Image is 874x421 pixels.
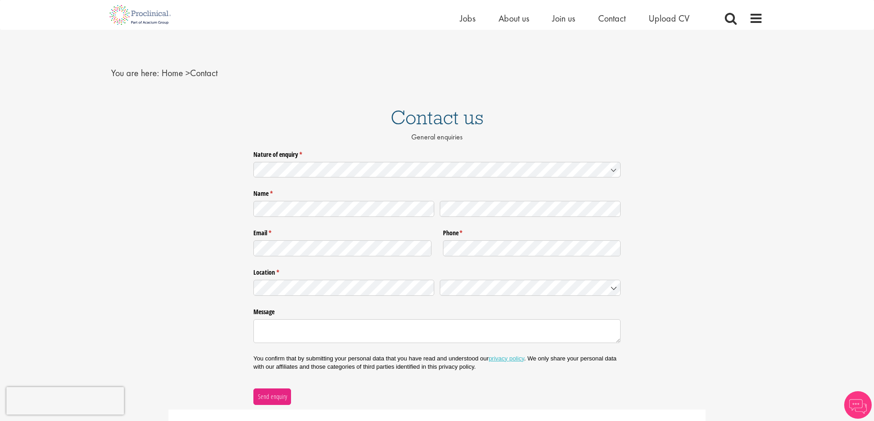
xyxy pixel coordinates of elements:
[253,280,434,296] input: State / Province / Region
[443,226,621,238] label: Phone
[499,12,529,24] a: About us
[253,147,621,159] label: Nature of enquiry
[489,355,524,362] a: privacy policy
[6,387,124,415] iframe: reCAPTCHA
[844,391,872,419] img: Chatbot
[253,388,291,405] button: Send enquiry
[552,12,575,24] a: Join us
[253,265,621,277] legend: Location
[440,201,621,217] input: Last
[258,392,287,402] span: Send enquiry
[253,186,621,198] legend: Name
[253,355,621,371] p: You confirm that by submitting your personal data that you have read and understood our . We only...
[253,305,621,316] label: Message
[185,67,190,79] span: >
[111,67,159,79] span: You are here:
[598,12,626,24] a: Contact
[253,201,434,217] input: First
[460,12,476,24] a: Jobs
[649,12,689,24] a: Upload CV
[162,67,218,79] span: Contact
[440,280,621,296] input: Country
[253,226,431,238] label: Email
[162,67,183,79] a: breadcrumb link to Home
